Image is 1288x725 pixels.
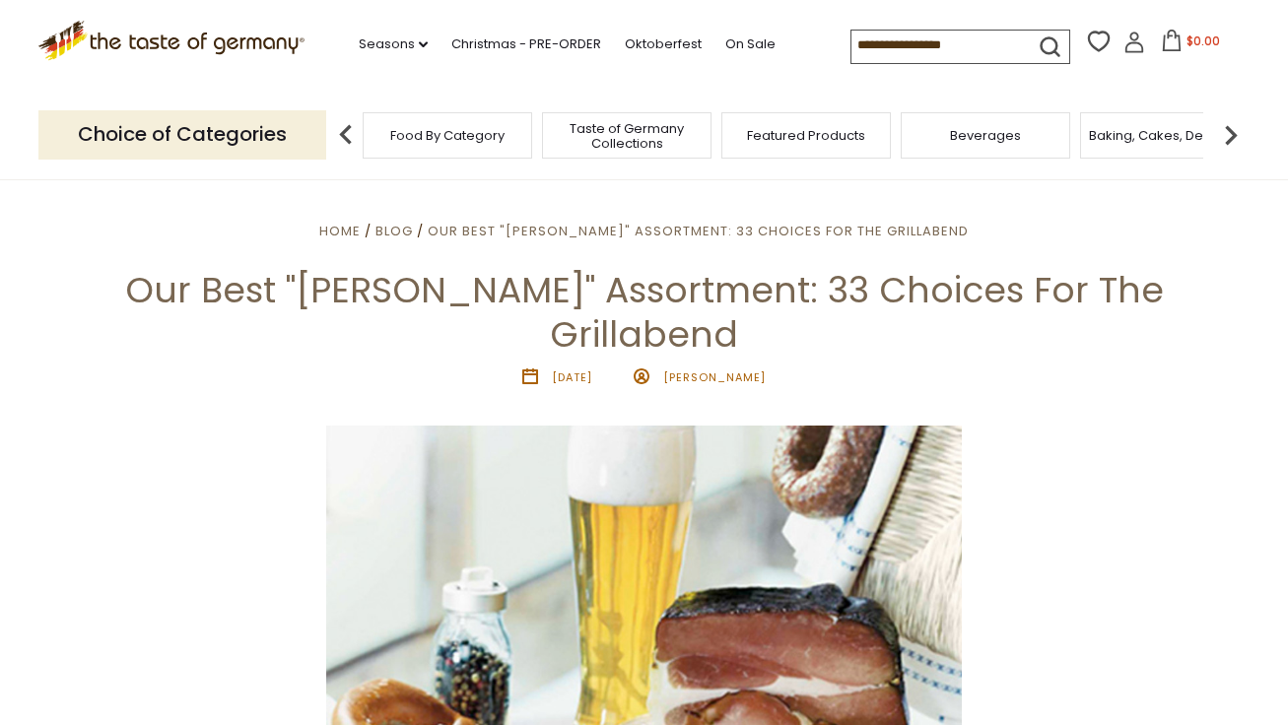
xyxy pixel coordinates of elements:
a: Seasons [359,33,428,55]
a: Beverages [950,128,1021,143]
a: Food By Category [390,128,505,143]
p: Choice of Categories [38,110,326,159]
a: Christmas - PRE-ORDER [451,33,601,55]
span: [PERSON_NAME] [663,369,766,385]
a: Featured Products [747,128,865,143]
a: Baking, Cakes, Desserts [1089,128,1242,143]
span: $0.00 [1186,33,1220,49]
img: next arrow [1211,115,1251,155]
a: Blog [375,222,413,240]
h1: Our Best "[PERSON_NAME]" Assortment: 33 Choices For The Grillabend [61,268,1227,357]
a: Home [319,222,361,240]
a: On Sale [725,33,776,55]
time: [DATE] [552,369,592,385]
img: previous arrow [326,115,366,155]
a: Taste of Germany Collections [548,121,706,151]
button: $0.00 [1149,30,1233,59]
a: Our Best "[PERSON_NAME]" Assortment: 33 Choices For The Grillabend [428,222,969,240]
a: Oktoberfest [625,33,702,55]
